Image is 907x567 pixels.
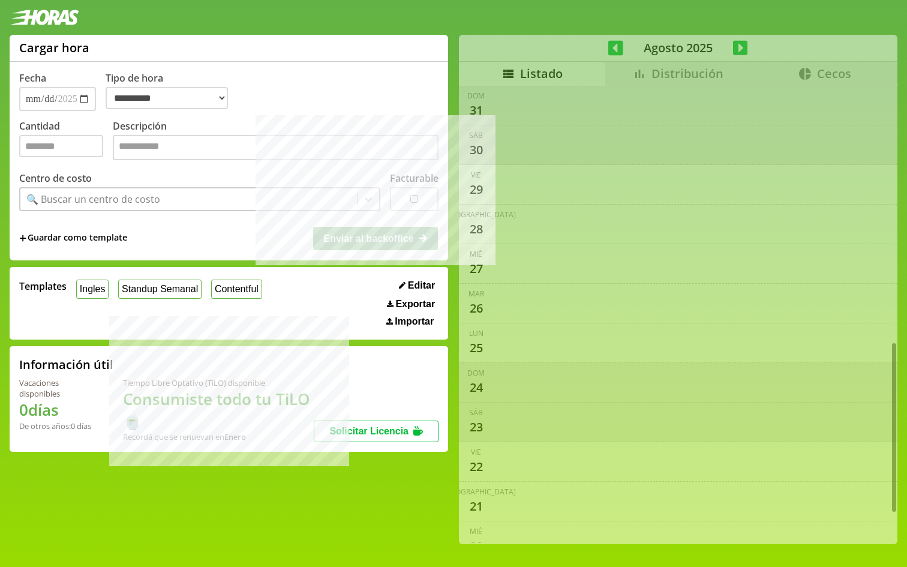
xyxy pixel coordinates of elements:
span: Importar [395,316,434,327]
div: Tiempo Libre Optativo (TiLO) disponible [123,377,314,388]
button: Contentful [211,280,262,298]
span: + [19,232,26,245]
label: Facturable [390,172,439,185]
div: Vacaciones disponibles [19,377,94,399]
div: Recordá que se renuevan en [123,431,314,442]
span: Editar [408,280,435,291]
button: Standup Semanal [118,280,202,298]
h1: 0 días [19,399,94,421]
b: Enero [224,431,246,442]
div: 🔍 Buscar un centro de costo [26,193,160,206]
h1: Consumiste todo tu TiLO 🍵 [123,388,314,431]
label: Fecha [19,71,46,85]
select: Tipo de hora [106,87,228,109]
span: Exportar [395,299,435,310]
button: Solicitar Licencia [314,421,439,442]
span: Solicitar Licencia [329,426,409,436]
h2: Información útil [19,356,113,373]
span: Templates [19,280,67,293]
label: Centro de costo [19,172,92,185]
input: Cantidad [19,135,103,157]
textarea: Descripción [113,135,439,160]
img: logotipo [10,10,79,25]
label: Cantidad [19,119,113,163]
button: Exportar [383,298,439,310]
label: Descripción [113,119,439,163]
div: De otros años: 0 días [19,421,94,431]
h1: Cargar hora [19,40,89,56]
label: Tipo de hora [106,71,238,111]
span: +Guardar como template [19,232,127,245]
button: Ingles [76,280,109,298]
button: Editar [395,280,439,292]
